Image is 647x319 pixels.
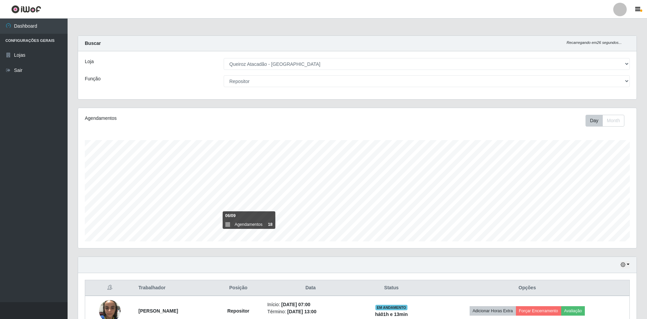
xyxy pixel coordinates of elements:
[85,75,101,82] label: Função
[425,280,629,296] th: Opções
[214,280,264,296] th: Posição
[375,312,408,317] strong: há 01 h e 13 min
[561,306,585,316] button: Avaliação
[11,5,41,14] img: CoreUI Logo
[602,115,624,127] button: Month
[586,115,603,127] button: Day
[375,305,407,310] span: EM ANDAMENTO
[586,115,630,127] div: Toolbar with button groups
[85,115,306,122] div: Agendamentos
[85,41,101,46] strong: Buscar
[287,309,316,314] time: [DATE] 13:00
[516,306,561,316] button: Forçar Encerramento
[227,308,249,314] strong: Repositor
[85,58,94,65] label: Loja
[134,280,214,296] th: Trabalhador
[358,280,425,296] th: Status
[586,115,624,127] div: First group
[567,41,622,45] i: Recarregando em 26 segundos...
[470,306,516,316] button: Adicionar Horas Extra
[267,301,354,308] li: Início:
[281,302,310,307] time: [DATE] 07:00
[139,308,178,314] strong: [PERSON_NAME]
[267,308,354,315] li: Término:
[263,280,358,296] th: Data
